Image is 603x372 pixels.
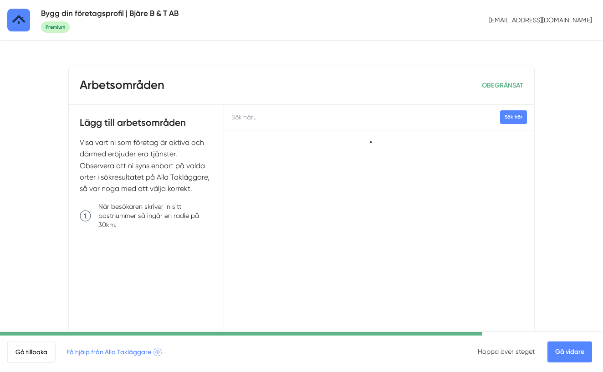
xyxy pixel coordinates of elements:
[80,137,213,195] p: Visa vart ni som företag är aktiva och därmed erbjuder era tjänster. Observera att ni syns enbart...
[80,116,213,136] h4: Lägg till arbetsområden
[7,341,56,363] a: Gå tillbaka
[80,77,164,93] h3: Arbetsområden
[482,81,523,89] span: OBEGRÄNSAT
[41,7,179,20] h5: Bygg din företagsprofil | Bjäre B & T AB
[66,347,162,357] span: Få hjälp från Alla Takläggare
[485,12,596,28] p: [EMAIL_ADDRESS][DOMAIN_NAME]
[500,110,527,124] button: Sök här
[478,348,535,355] a: Hoppa över steget
[98,202,213,229] p: När besökaren skriver in sitt postnummer så ingår en radie på 30km.
[547,341,592,362] a: Gå vidare
[41,21,70,33] span: Premium
[224,105,534,130] input: Sök här...
[7,9,30,31] img: Alla Takläggare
